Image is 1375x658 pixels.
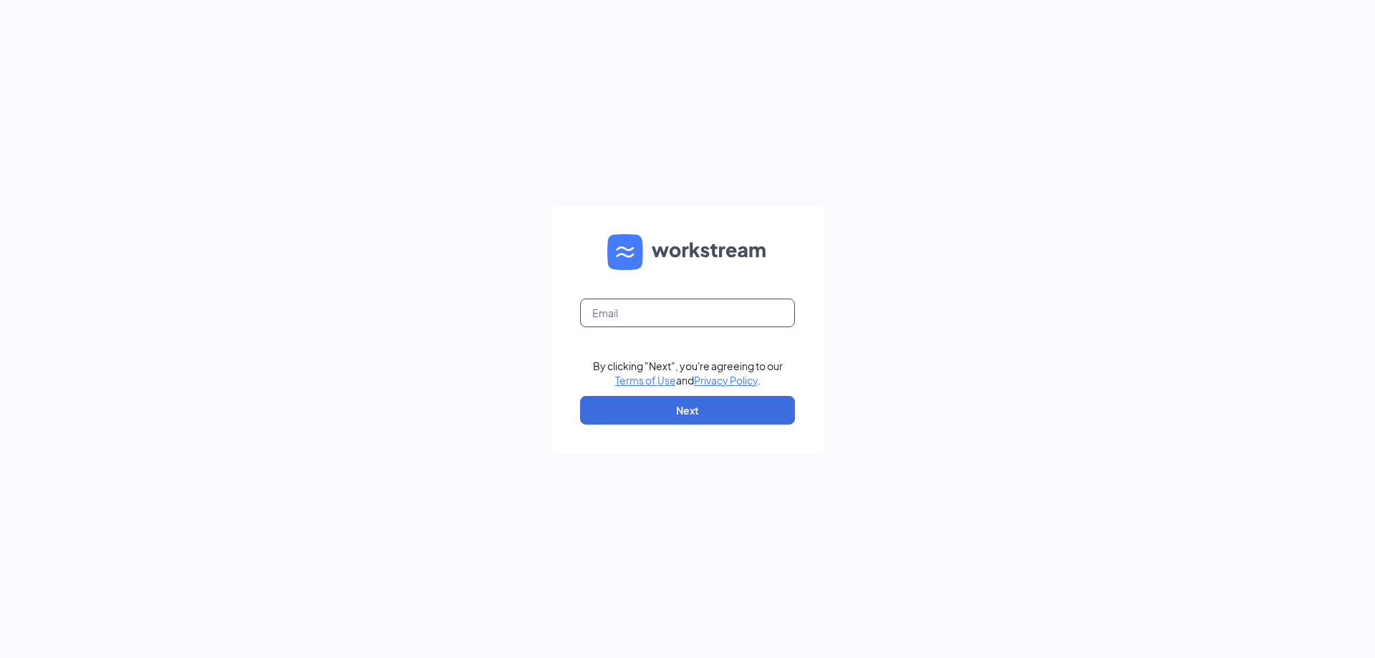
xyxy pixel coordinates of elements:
a: Terms of Use [615,374,676,387]
button: Next [580,396,795,425]
img: WS logo and Workstream text [607,234,768,270]
div: By clicking "Next", you're agreeing to our and . [593,359,783,387]
a: Privacy Policy [694,374,758,387]
input: Email [580,299,795,327]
